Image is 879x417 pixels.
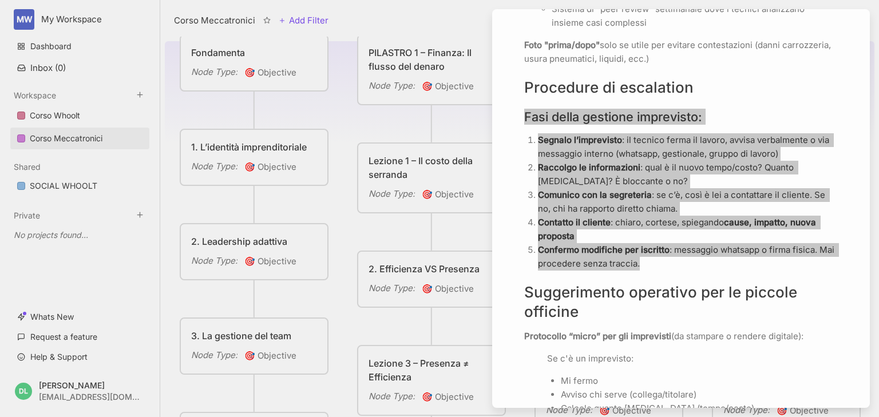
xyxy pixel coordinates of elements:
[538,216,838,243] p: : chiaro, cortese, spiegando
[524,39,600,50] strong: Foto "prima/dopo"
[538,162,640,173] strong: Raccolgo le informazioni
[524,38,838,66] p: solo se utile per evitare contestazioni (danni carrozzeria, usura pneumatici, liquidi, ecc.)
[561,402,815,415] p: Calcolo quanto [MEDICAL_DATA] (tempo/costo)
[538,217,611,228] strong: Contatto il cliente
[538,161,838,188] p: : qual è il nuovo tempo/costo? Quanto [MEDICAL_DATA]? È bloccante o no?
[524,283,838,321] h2: Suggerimento operativo per le piccole officine
[524,109,838,125] h3: Fasi della gestione imprevisto:
[524,78,838,97] h2: Procedure di escalation
[524,329,838,343] p: (da stampare o rendere digitale):
[538,189,652,200] strong: Comunico con la segreteria
[538,188,838,216] p: : se c’è, così è lei a contattare il cliente. Se no, chi ha rapporto diretto chiama.
[538,134,622,145] strong: Segnalo l’imprevisto
[561,388,815,402] p: Avviso chi serve (collega/titolare)
[547,352,815,366] p: Se c'è un imprevisto:
[524,331,671,341] strong: Protocollo “micro” per gli imprevisti
[538,133,838,161] p: : il tecnico ferma il lavoro, avvisa verbalmente o via messaggio interno (whatsapp, gestionale, g...
[552,2,838,30] p: Sistema di "peer review" settimanale dove i tecnici analizzano insieme casi complessi
[561,374,815,388] p: Mi fermo
[538,244,670,255] strong: Confermo modifiche per iscritto
[538,243,838,271] p: : messaggio whatsapp o firma fisica. Mai procedere senza traccia.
